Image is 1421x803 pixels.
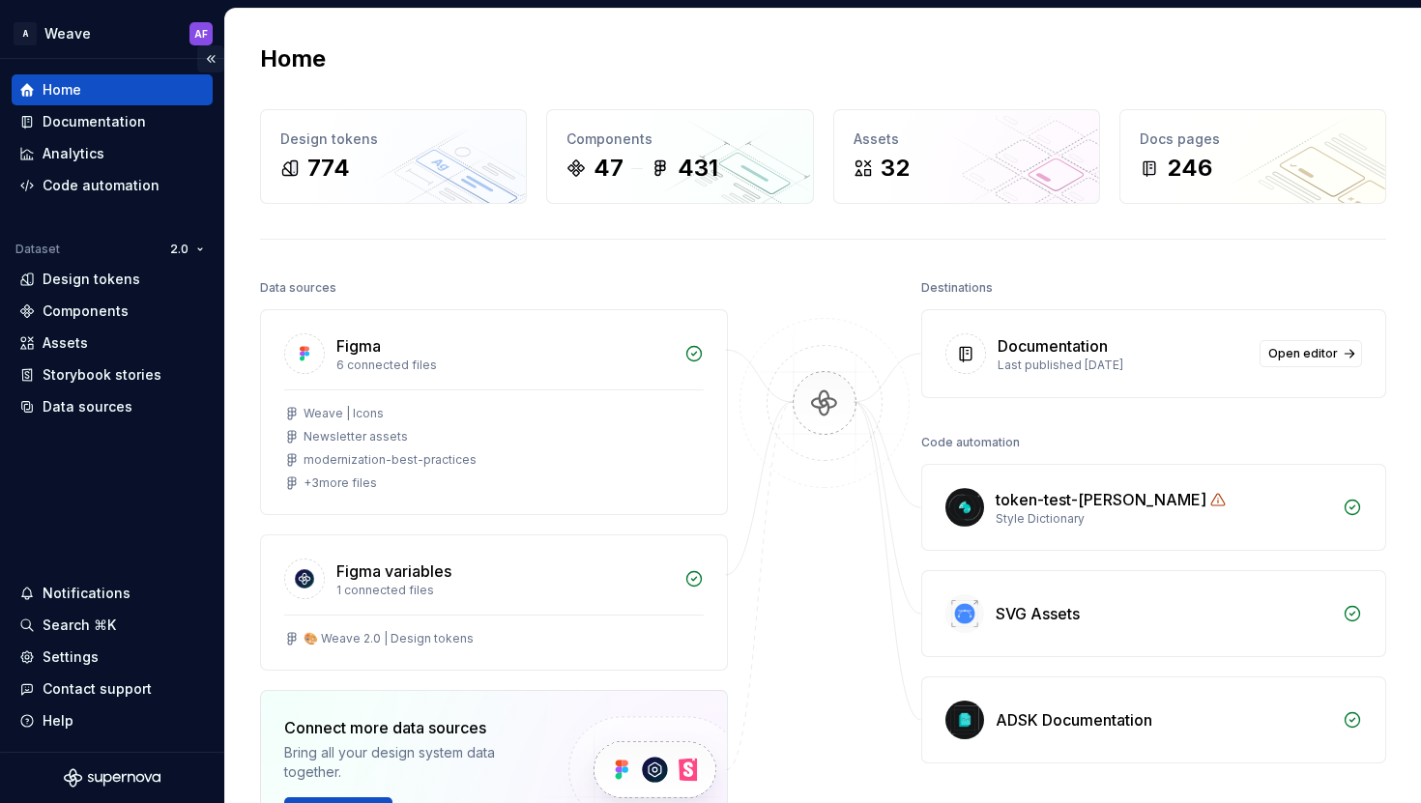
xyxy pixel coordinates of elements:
[304,406,384,421] div: Weave | Icons
[996,488,1206,511] div: token-test-[PERSON_NAME]
[43,333,88,353] div: Assets
[260,109,527,204] a: Design tokens774
[304,475,377,491] div: + 3 more files
[280,129,507,149] div: Design tokens
[12,328,213,358] a: Assets
[1167,153,1212,184] div: 246
[336,559,451,583] div: Figma variables
[304,452,477,468] div: modernization-best-practices
[43,80,81,100] div: Home
[1260,340,1362,367] a: Open editor
[260,43,326,74] h2: Home
[4,13,220,54] button: AWeaveAF
[43,144,104,163] div: Analytics
[43,711,73,731] div: Help
[998,334,1108,358] div: Documentation
[336,583,673,598] div: 1 connected files
[566,129,793,149] div: Components
[998,358,1248,373] div: Last published [DATE]
[284,716,536,739] div: Connect more data sources
[304,631,474,646] div: 🎨 Weave 2.0 | Design tokens
[12,610,213,641] button: Search ⌘K
[12,138,213,169] a: Analytics
[996,708,1152,731] div: ADSK Documentation
[12,74,213,105] a: Home
[12,674,213,704] button: Contact support
[1268,346,1338,361] span: Open editor
[284,743,536,782] div: Bring all your design system data together.
[15,242,60,257] div: Dataset
[12,106,213,137] a: Documentation
[12,296,213,327] a: Components
[996,511,1331,527] div: Style Dictionary
[43,679,152,699] div: Contact support
[197,45,224,72] button: Collapse sidebar
[304,429,408,445] div: Newsletter assets
[546,109,813,204] a: Components47431
[43,176,159,195] div: Code automation
[12,391,213,422] a: Data sources
[854,129,1080,149] div: Assets
[1140,129,1366,149] div: Docs pages
[678,153,718,184] div: 431
[12,170,213,201] a: Code automation
[336,334,381,358] div: Figma
[833,109,1100,204] a: Assets32
[260,309,728,515] a: Figma6 connected filesWeave | IconsNewsletter assetsmodernization-best-practices+3more files
[161,236,213,263] button: 2.0
[260,534,728,671] a: Figma variables1 connected files🎨 Weave 2.0 | Design tokens
[12,264,213,295] a: Design tokens
[12,359,213,390] a: Storybook stories
[881,153,910,184] div: 32
[43,365,161,385] div: Storybook stories
[43,584,130,603] div: Notifications
[194,26,208,42] div: AF
[43,397,132,416] div: Data sources
[336,358,673,373] div: 6 connected files
[307,153,350,184] div: 774
[594,153,623,184] div: 47
[43,647,99,667] div: Settings
[12,578,213,609] button: Notifications
[921,429,1020,456] div: Code automation
[43,616,116,635] div: Search ⌘K
[64,768,160,788] svg: Supernova Logo
[260,274,336,301] div: Data sources
[14,22,37,45] div: A
[12,642,213,673] a: Settings
[921,274,993,301] div: Destinations
[43,301,129,321] div: Components
[1119,109,1386,204] a: Docs pages246
[12,705,213,736] button: Help
[43,270,140,289] div: Design tokens
[44,24,91,43] div: Weave
[170,242,188,257] span: 2.0
[996,602,1080,625] div: SVG Assets
[43,112,146,131] div: Documentation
